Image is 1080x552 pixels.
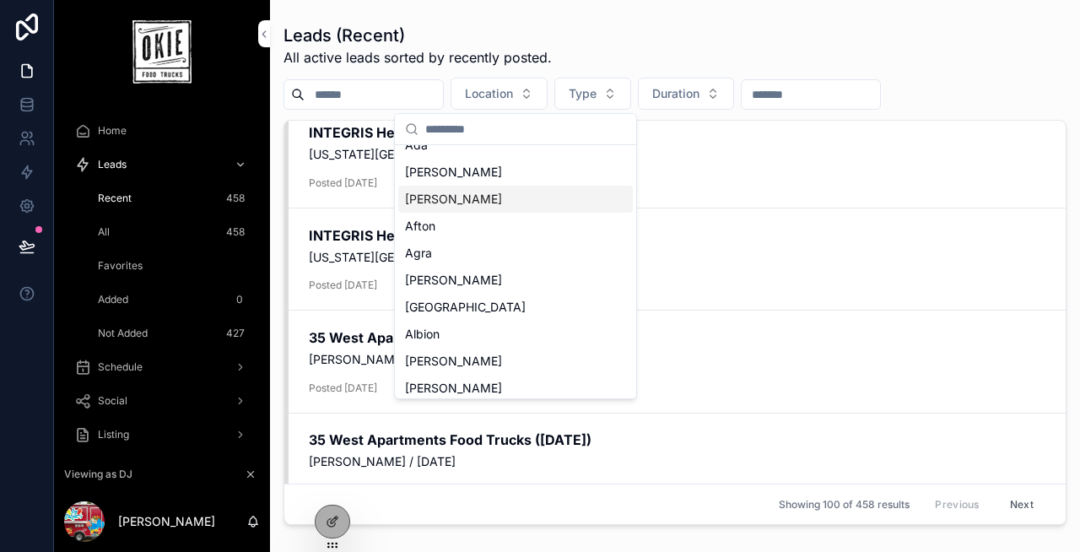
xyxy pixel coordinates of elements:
span: Showing 100 of 458 results [779,498,910,511]
a: Favorites [84,251,260,281]
button: Select Button [638,78,734,110]
a: Recent458 [84,183,260,214]
span: Schedule [98,360,143,374]
span: Ada [405,137,428,154]
span: All active leads sorted by recently posted. [283,47,552,68]
div: 427 [221,323,250,344]
span: [US_STATE][GEOGRAPHIC_DATA] / [DATE] [309,249,1045,266]
span: [PERSON_NAME] [405,164,502,181]
span: Posted [DATE] [309,381,1045,395]
span: [PERSON_NAME] / [DATE] [309,453,1045,470]
div: 0 [229,290,250,310]
a: Leads [64,149,260,180]
a: Added0 [84,284,260,315]
span: [PERSON_NAME] [405,191,502,208]
img: App logo [132,20,191,84]
div: 458 [221,188,250,208]
p: [PERSON_NAME] [118,513,215,530]
a: Social [64,386,260,416]
span: Agra [405,245,432,262]
h2: 35 West Apartments Food Trucks ([DATE]) [309,328,1045,347]
span: Posted [DATE] [309,176,1045,190]
span: Home [98,124,127,138]
div: Suggestions [395,145,636,398]
a: Not Added427 [84,318,260,349]
span: [PERSON_NAME] [405,380,502,397]
a: All458 [84,217,260,247]
span: Leads [98,158,127,171]
span: Posted [DATE] [309,483,1045,497]
span: All [98,225,110,239]
span: [PERSON_NAME] [405,353,502,370]
a: Listing [64,419,260,450]
a: 35 West Apartments Food Trucks ([DATE])[PERSON_NAME] / [DATE]Posted [DATE] [284,311,1066,413]
span: Listing [98,428,129,441]
span: Recent [98,192,132,205]
div: 458 [221,222,250,242]
button: Select Button [554,78,631,110]
span: Added [98,293,128,306]
a: INTEGRIS Health IT Food Trucks ([DATE])[US_STATE][GEOGRAPHIC_DATA] / [DATE]Posted [DATE] [284,208,1066,311]
span: [US_STATE][GEOGRAPHIC_DATA] / [DATE] [309,146,1045,163]
div: scrollable content [54,104,270,458]
span: Viewing as DJ [64,468,132,481]
span: [PERSON_NAME] / [DATE] [309,351,1045,368]
span: Favorites [98,259,143,273]
span: [PERSON_NAME] [405,272,502,289]
span: Afton [405,218,435,235]
button: Next [998,491,1045,517]
button: Select Button [451,78,548,110]
a: 35 West Apartments Food Trucks ([DATE])[PERSON_NAME] / [DATE]Posted [DATE] [284,414,1066,516]
span: Not Added [98,327,148,340]
span: Posted [DATE] [309,278,1045,292]
h2: 35 West Apartments Food Trucks ([DATE]) [309,430,1045,449]
span: Albion [405,326,440,343]
span: Location [465,85,513,102]
span: Social [98,394,127,408]
span: [GEOGRAPHIC_DATA] [405,299,526,316]
h1: Leads (Recent) [283,24,552,47]
a: INTEGRIS Health IT Food Trucks ([DATE])[US_STATE][GEOGRAPHIC_DATA] / [DATE]Posted [DATE] [284,106,1066,208]
span: Duration [652,85,699,102]
a: Schedule [64,352,260,382]
span: Type [569,85,597,102]
h2: INTEGRIS Health IT Food Trucks ([DATE]) [309,226,1045,245]
a: Home [64,116,260,146]
h2: INTEGRIS Health IT Food Trucks ([DATE]) [309,123,1045,142]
